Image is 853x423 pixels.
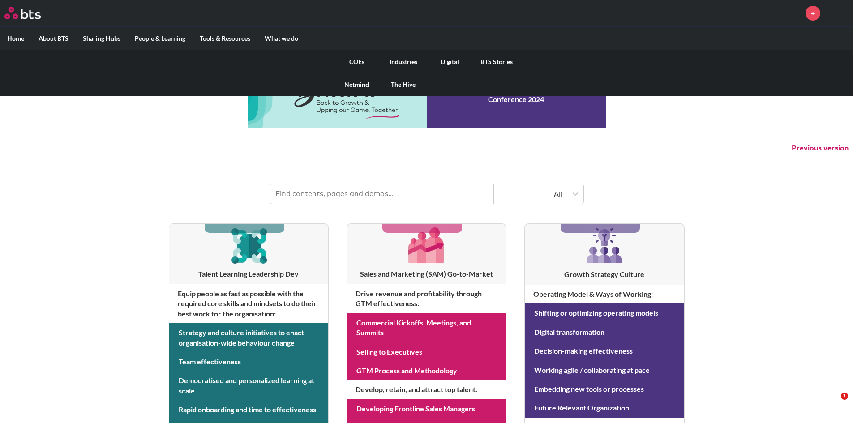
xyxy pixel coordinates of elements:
[227,224,270,266] img: [object Object]
[31,27,76,50] label: About BTS
[270,184,494,204] input: Find contents, pages and demos...
[827,2,849,24] a: Profile
[792,143,849,153] button: Previous version
[405,224,448,266] img: [object Object]
[193,27,257,50] label: Tools & Resources
[806,6,820,21] a: +
[76,27,128,50] label: Sharing Hubs
[347,269,506,279] h3: Sales and Marketing (SAM) Go-to-Market
[257,27,305,50] label: What we do
[4,7,57,19] a: Go home
[169,269,328,279] h3: Talent Learning Leadership Dev
[525,285,684,303] h4: Operating Model & Ways of Working :
[827,2,849,24] img: Jaehyun Park
[525,269,684,279] h3: Growth Strategy Culture
[498,189,562,199] div: All
[841,393,848,400] span: 1
[583,224,626,267] img: [object Object]
[169,284,328,323] h4: Equip people as fast as possible with the required core skills and mindsets to do their best work...
[4,7,41,19] img: BTS Logo
[823,393,844,414] iframe: Intercom live chat
[347,284,506,313] h4: Drive revenue and profitability through GTM effectiveness :
[347,380,506,399] h4: Develop, retain, and attract top talent :
[128,27,193,50] label: People & Learning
